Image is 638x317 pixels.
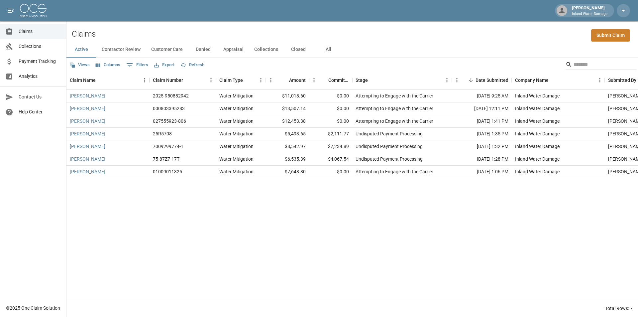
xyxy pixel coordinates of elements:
[515,118,560,124] div: Inland Water Damage
[4,4,17,17] button: open drawer
[309,153,352,166] div: $4,067.54
[150,71,216,89] div: Claim Number
[219,156,254,162] div: Water Mitigation
[140,75,150,85] button: Menu
[309,128,352,140] div: $2,111.77
[466,76,476,85] button: Sort
[515,168,560,175] div: Inland Water Damage
[72,29,96,39] h2: Claims
[219,71,243,89] div: Claim Type
[356,71,368,89] div: Stage
[266,115,309,128] div: $12,453.38
[309,75,319,85] button: Menu
[452,90,512,102] div: [DATE] 9:25 AM
[328,71,349,89] div: Committed Amount
[70,168,105,175] a: [PERSON_NAME]
[452,71,512,89] div: Date Submitted
[452,75,462,85] button: Menu
[219,118,254,124] div: Water Mitigation
[266,90,309,102] div: $11,018.60
[243,76,252,85] button: Sort
[569,5,610,17] div: [PERSON_NAME]
[605,305,633,312] div: Total Rows: 7
[183,76,192,85] button: Sort
[515,156,560,162] div: Inland Water Damage
[283,42,313,58] button: Closed
[146,42,188,58] button: Customer Care
[515,92,560,99] div: Inland Water Damage
[188,42,218,58] button: Denied
[66,42,638,58] div: dynamic tabs
[309,166,352,178] div: $0.00
[70,71,96,89] div: Claim Name
[309,90,352,102] div: $0.00
[219,130,254,137] div: Water Mitigation
[70,105,105,112] a: [PERSON_NAME]
[591,29,630,42] a: Submit Claim
[452,153,512,166] div: [DATE] 1:28 PM
[153,156,179,162] div: 75-87Z7-17T
[356,105,433,112] div: Attempting to Engage with the Carrier
[266,153,309,166] div: $6,535.39
[19,28,61,35] span: Claims
[19,108,61,115] span: Help Center
[70,118,105,124] a: [PERSON_NAME]
[66,71,150,89] div: Claim Name
[153,105,185,112] div: 000803395283
[356,168,433,175] div: Attempting to Engage with the Carrier
[266,140,309,153] div: $8,542.97
[96,76,105,85] button: Sort
[368,76,377,85] button: Sort
[68,60,91,70] button: Views
[153,60,176,70] button: Export
[515,130,560,137] div: Inland Water Damage
[153,71,183,89] div: Claim Number
[266,75,276,85] button: Menu
[179,60,206,70] button: Refresh
[452,128,512,140] div: [DATE] 1:35 PM
[6,305,60,311] div: © 2025 One Claim Solution
[319,76,328,85] button: Sort
[356,143,423,150] div: Undisputed Payment Processing
[608,71,636,89] div: Submitted By
[96,42,146,58] button: Contractor Review
[216,71,266,89] div: Claim Type
[266,102,309,115] div: $13,507.14
[153,118,186,124] div: 027555923-806
[266,128,309,140] div: $5,493.65
[356,156,423,162] div: Undisputed Payment Processing
[356,92,433,99] div: Attempting to Engage with the Carrier
[19,93,61,100] span: Contact Us
[20,4,47,17] img: ocs-logo-white-transparent.png
[266,166,309,178] div: $7,648.80
[352,71,452,89] div: Stage
[66,42,96,58] button: Active
[19,73,61,80] span: Analytics
[309,115,352,128] div: $0.00
[356,130,423,137] div: Undisputed Payment Processing
[153,130,172,137] div: 25R5708
[206,75,216,85] button: Menu
[70,92,105,99] a: [PERSON_NAME]
[566,59,637,71] div: Search
[452,140,512,153] div: [DATE] 1:32 PM
[153,168,182,175] div: 01009011325
[70,156,105,162] a: [PERSON_NAME]
[249,42,283,58] button: Collections
[515,71,549,89] div: Company Name
[356,118,433,124] div: Attempting to Engage with the Carrier
[218,42,249,58] button: Appraisal
[452,115,512,128] div: [DATE] 1:41 PM
[256,75,266,85] button: Menu
[280,76,289,85] button: Sort
[515,105,560,112] div: Inland Water Damage
[549,76,558,85] button: Sort
[19,43,61,50] span: Collections
[512,71,605,89] div: Company Name
[153,143,183,150] div: 7009299774-1
[70,130,105,137] a: [PERSON_NAME]
[442,75,452,85] button: Menu
[219,92,254,99] div: Water Mitigation
[19,58,61,65] span: Payment Tracking
[572,11,607,17] p: Inland Water Damage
